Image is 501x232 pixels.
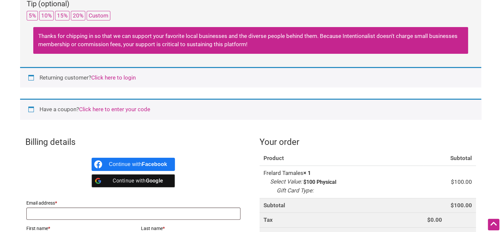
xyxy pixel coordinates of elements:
[451,202,454,209] span: $
[303,170,311,176] strong: × 1
[109,174,167,187] div: Continue with
[423,151,476,166] th: Subtotal
[260,213,423,227] th: Tax
[87,11,110,20] button: Custom
[303,180,315,185] p: $100
[25,136,242,148] h3: Billing details
[317,180,336,185] p: Physical
[270,178,302,186] dt: Select Value:
[260,198,423,213] th: Subtotal
[277,186,314,195] dt: Gift Card Type:
[79,106,150,113] a: Enter your coupon code
[451,179,472,185] bdi: 100.00
[33,27,468,54] div: Thanks for chipping in so that we can support your favorite local businesses and the diverse peop...
[109,158,167,171] div: Continue with
[20,67,481,88] div: Returning customer?
[488,219,499,230] div: Scroll Back to Top
[27,11,38,20] button: 5%
[451,179,454,185] span: $
[260,136,476,148] h3: Your order
[427,216,442,223] bdi: 0.00
[20,99,481,119] div: Have a coupon?
[427,216,431,223] span: $
[451,202,472,209] bdi: 100.00
[92,174,175,187] a: Continue with <b>Google</b>
[71,11,85,20] button: 20%
[260,166,423,198] td: Frelard Tamales
[142,161,167,167] b: Facebook
[92,158,175,171] a: Continue with <b>Facebook</b>
[91,74,136,81] a: Click here to login
[260,151,423,166] th: Product
[39,11,54,20] button: 10%
[26,198,241,208] label: Email address
[146,178,163,184] b: Google
[55,11,70,20] button: 15%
